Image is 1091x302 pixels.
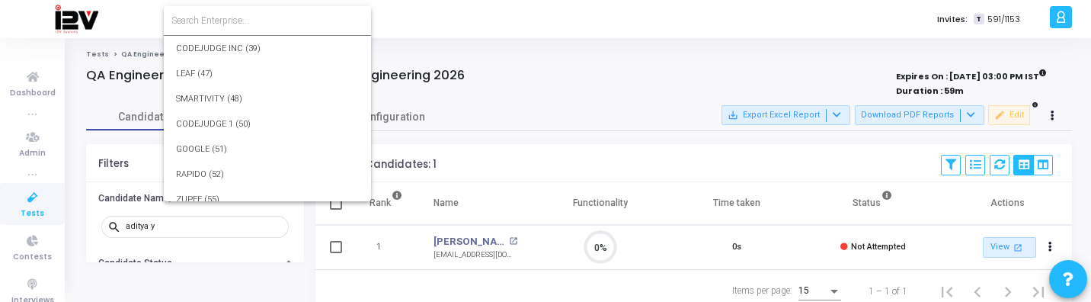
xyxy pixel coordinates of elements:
span: ZUPEE (55) [176,187,359,212]
span: CODEJUDGE 1 (50) [176,111,359,137]
input: Search Enterprise... [171,14,363,27]
span: CODEJUDGE INC (39) [176,36,359,61]
span: LEAF (47) [176,61,359,86]
span: GOOGLE (51) [176,137,359,162]
span: RAPIDO (52) [176,162,359,187]
span: SMARTIVITY (48) [176,86,359,111]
